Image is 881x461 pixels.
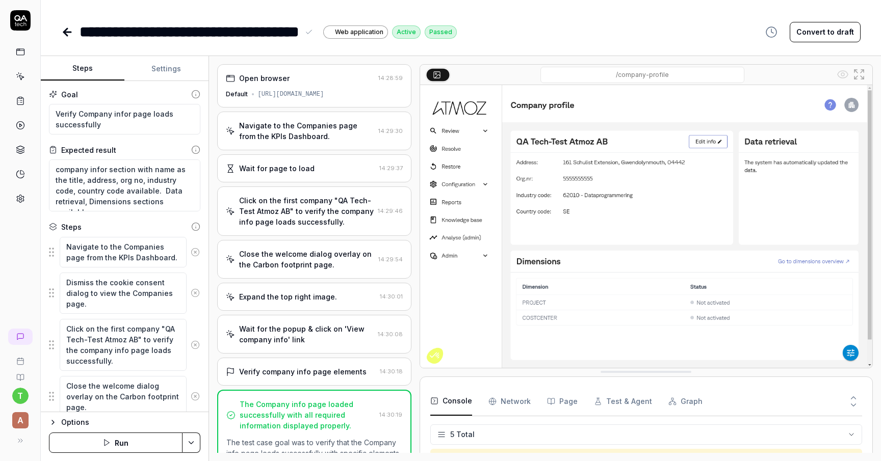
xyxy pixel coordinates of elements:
time: 14:30:01 [380,293,403,300]
img: Screenshot [420,85,872,368]
button: A [4,404,36,430]
button: Steps [41,57,124,81]
time: 14:28:59 [378,74,403,82]
button: Page [547,387,578,416]
button: Remove step [187,283,204,303]
button: Test & Agent [594,387,652,416]
div: Suggestions [49,318,200,371]
button: Network [488,387,531,416]
div: Suggestions [49,375,200,418]
div: Options [61,416,200,428]
div: Default [226,90,248,99]
div: Steps [61,222,82,232]
div: Verify company info page elements [239,366,367,377]
span: A [12,412,29,428]
span: Web application [335,28,383,37]
div: Open browser [239,73,290,84]
div: Suggestions [49,236,200,268]
button: Convert to draft [790,22,861,42]
button: Remove step [187,335,204,355]
button: Settings [124,57,208,81]
div: Navigate to the Companies page from the KPIs Dashboard. [239,120,374,142]
time: 14:30:19 [379,411,402,418]
button: Remove step [187,386,204,406]
div: The Company info page loaded successfully with all required information displayed properly. [240,399,375,431]
time: 14:29:37 [379,165,403,172]
time: 14:30:18 [380,368,403,375]
div: Wait for page to load [239,163,315,174]
time: 14:29:30 [378,127,403,134]
button: Open in full screen [851,66,867,83]
time: 14:29:54 [378,256,403,263]
button: Graph [668,387,703,416]
a: New conversation [8,329,33,345]
div: Click on the first company "QA Tech-Test Atmoz AB" to verify the company info page loads successf... [239,195,374,227]
time: 14:29:46 [378,207,403,214]
a: Book a call with us [4,349,36,365]
div: Close the welcome dialog overlay on the Carbon footprint page. [239,249,374,270]
div: [URL][DOMAIN_NAME] [258,90,324,99]
a: Documentation [4,365,36,382]
div: Expected result [61,145,116,155]
button: Show all interative elements [835,66,851,83]
button: t [12,388,29,404]
button: Run [49,432,183,453]
div: Active [392,25,421,39]
div: Suggestions [49,272,200,314]
div: Passed [425,25,457,39]
div: Goal [61,89,78,100]
button: Remove step [187,242,204,262]
a: Web application [323,25,388,39]
div: Expand the top right image. [239,291,337,302]
button: Console [430,387,472,416]
time: 14:30:08 [378,331,403,338]
div: Wait for the popup & click on 'View company info' link [239,323,374,345]
button: Options [49,416,200,428]
button: View version history [759,22,784,42]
